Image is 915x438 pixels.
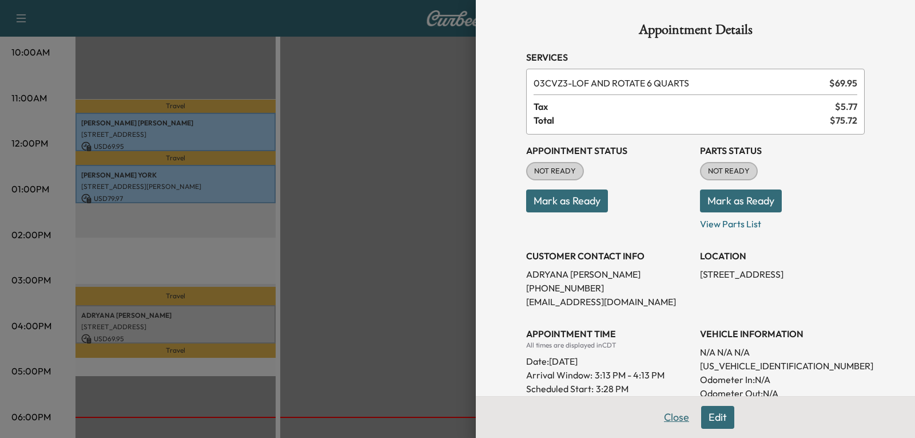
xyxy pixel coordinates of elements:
[526,327,691,341] h3: APPOINTMENT TIME
[526,249,691,263] h3: CUSTOMER CONTACT INFO
[526,267,691,281] p: ADRYANA [PERSON_NAME]
[701,165,757,177] span: NOT READY
[526,23,865,41] h1: Appointment Details
[701,406,734,429] button: Edit
[700,249,865,263] h3: LOCATION
[527,165,583,177] span: NOT READY
[534,100,835,113] span: Tax
[526,295,691,309] p: [EMAIL_ADDRESS][DOMAIN_NAME]
[829,76,857,90] span: $ 69.95
[590,396,622,409] p: 4:18 PM
[526,144,691,157] h3: Appointment Status
[595,368,665,382] span: 3:13 PM - 4:13 PM
[526,190,608,212] button: Mark as Ready
[700,267,865,281] p: [STREET_ADDRESS]
[526,382,594,396] p: Scheduled Start:
[830,113,857,127] span: $ 75.72
[526,368,691,382] p: Arrival Window:
[700,327,865,341] h3: VEHICLE INFORMATION
[700,345,865,359] p: N/A N/A N/A
[526,281,691,295] p: [PHONE_NUMBER]
[657,406,697,429] button: Close
[700,190,782,212] button: Mark as Ready
[835,100,857,113] span: $ 5.77
[596,382,628,396] p: 3:28 PM
[700,373,865,386] p: Odometer In: N/A
[526,396,588,409] p: Scheduled End:
[700,359,865,373] p: [US_VEHICLE_IDENTIFICATION_NUMBER]
[700,386,865,400] p: Odometer Out: N/A
[534,76,825,90] span: LOF AND ROTATE 6 QUARTS
[534,113,830,127] span: Total
[526,350,691,368] div: Date: [DATE]
[700,144,865,157] h3: Parts Status
[700,212,865,231] p: View Parts List
[526,341,691,350] div: All times are displayed in CDT
[526,50,865,64] h3: Services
